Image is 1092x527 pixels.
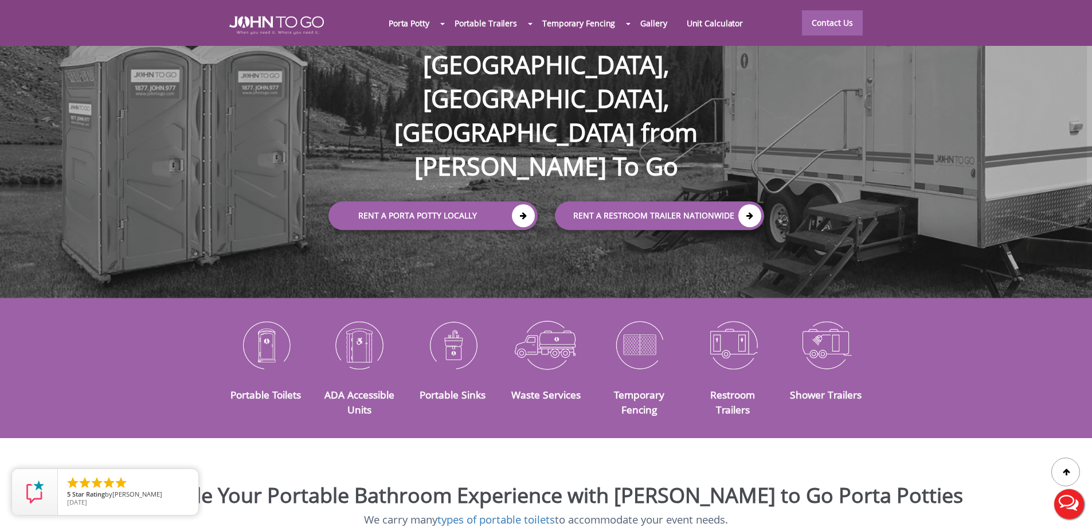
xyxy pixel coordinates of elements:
a: Gallery [631,11,676,36]
li:  [90,476,104,490]
a: Waste Services [511,388,581,401]
img: Shower-Trailers-icon_N.png [788,315,864,374]
a: Porta Potty [379,11,439,36]
a: Portable Sinks [420,388,486,401]
a: ADA Accessible Units [324,388,394,416]
a: types of portable toilets [437,512,555,526]
a: Temporary Fencing [614,388,664,416]
img: Temporary-Fencing-cion_N.png [601,315,678,374]
a: Rent a Porta Potty Locally [328,201,538,230]
img: Portable-Sinks-icon_N.png [414,315,491,374]
span: [PERSON_NAME] [112,490,162,498]
img: Portable-Toilets-icon_N.png [228,315,304,374]
img: Review Rating [24,481,46,503]
span: by [67,491,189,499]
a: Shower Trailers [790,388,862,401]
a: Portable Toilets [230,388,301,401]
a: Temporary Fencing [533,11,625,36]
span: Star Rating [72,490,105,498]
span: 5 [67,490,71,498]
a: Unit Calculator [677,11,753,36]
li:  [102,476,116,490]
a: rent a RESTROOM TRAILER Nationwide [555,201,764,230]
img: Restroom-Trailers-icon_N.png [695,315,771,374]
button: Live Chat [1046,481,1092,527]
li:  [78,476,92,490]
img: JOHN to go [229,16,324,34]
li:  [114,476,128,490]
a: Restroom Trailers [710,388,755,416]
img: ADA-Accessible-Units-icon_N.png [321,315,397,374]
h2: Upgrade Your Portable Bathroom Experience with [PERSON_NAME] to Go Porta Potties [9,484,1083,507]
a: Contact Us [802,10,863,36]
li:  [66,476,80,490]
span: [DATE] [67,498,87,506]
a: Portable Trailers [445,11,527,36]
img: Waste-Services-icon_N.png [508,315,584,374]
